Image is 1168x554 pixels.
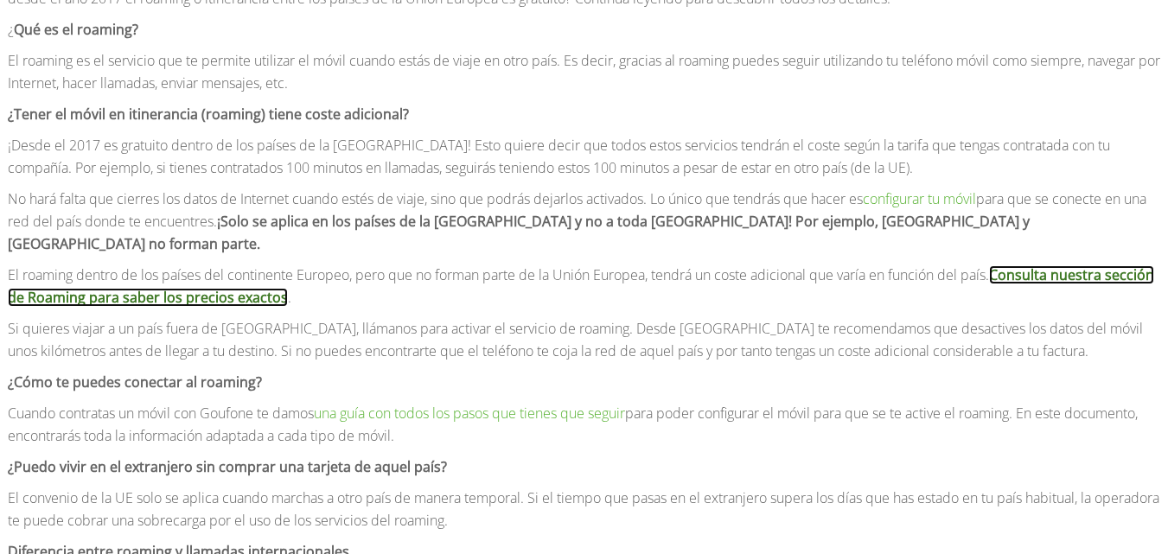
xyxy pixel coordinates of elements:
[8,212,1030,253] strong: ¡Solo se aplica en los países de la [GEOGRAPHIC_DATA] y no a toda [GEOGRAPHIC_DATA]! Por ejemplo,...
[8,134,1160,179] p: ¡Desde el 2017 es gratuito dentro de los países de la [GEOGRAPHIC_DATA]! Esto quiere decir que to...
[8,105,409,124] strong: ¿Tener el móvil en itinerancia (roaming) tiene coste adicional?
[8,457,447,476] strong: ¿Puedo vivir en el extranjero sin comprar una tarjeta de aquel país?
[8,188,1160,255] p: No hará falta que cierres los datos de Internet cuando estés de viaje, sino que podrás dejarlos a...
[8,18,1160,41] p: ¿
[863,189,976,208] a: configurar tu móvil
[8,373,262,392] strong: ¿Cómo te puedes conectar al roaming?
[8,264,1160,309] p: El roaming dentro de los países del continente Europeo, pero que no forman parte de la Unión Euro...
[8,487,1160,532] p: El convenio de la UE solo se aplica cuando marchas a otro país de manera temporal. Si el tiempo q...
[8,402,1160,447] p: Cuando contratas un móvil con Goufone te damos para poder configurar el móvil para que se te acti...
[14,20,138,39] strong: Qué es el roaming?
[8,317,1160,362] p: Si quieres viajar a un país fuera de [GEOGRAPHIC_DATA], llámanos para activar el servicio de roam...
[314,404,625,423] a: una guía con todos los pasos que tienes que seguir
[8,49,1160,94] p: El roaming es el servicio que te permite utilizar el móvil cuando estás de viaje en otro país. Es...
